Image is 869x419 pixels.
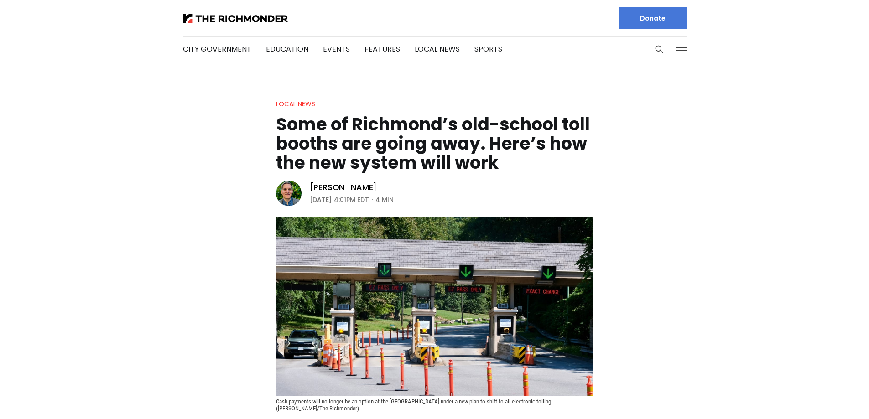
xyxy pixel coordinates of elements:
h1: Some of Richmond’s old-school toll booths are going away. Here’s how the new system will work [276,115,593,172]
img: The Richmonder [183,14,288,23]
a: Local News [415,44,460,54]
a: Sports [474,44,502,54]
iframe: portal-trigger [792,374,869,419]
a: [PERSON_NAME] [310,182,377,193]
img: Some of Richmond’s old-school toll booths are going away. Here’s how the new system will work [276,217,593,396]
span: Cash payments will no longer be an option at the [GEOGRAPHIC_DATA] under a new plan to shift to a... [276,398,554,412]
a: Donate [619,7,687,29]
span: 4 min [375,194,394,205]
a: Education [266,44,308,54]
button: Search this site [652,42,666,56]
a: City Government [183,44,251,54]
img: Graham Moomaw [276,181,302,206]
a: Events [323,44,350,54]
a: Features [364,44,400,54]
time: [DATE] 4:01PM EDT [310,194,369,205]
a: Local News [276,99,315,109]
